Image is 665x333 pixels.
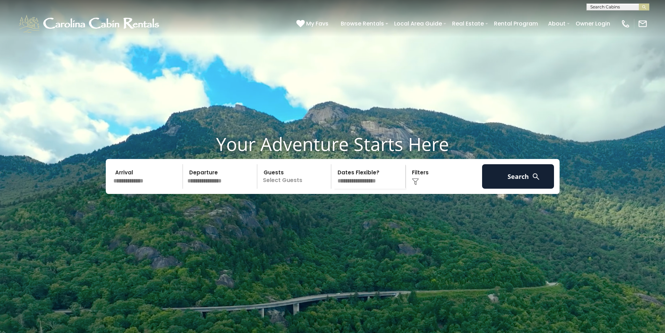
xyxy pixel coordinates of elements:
[572,17,614,30] a: Owner Login
[259,164,331,189] p: Select Guests
[412,178,419,185] img: filter--v1.png
[296,19,330,28] a: My Favs
[545,17,569,30] a: About
[17,13,162,34] img: White-1-1-2.png
[449,17,487,30] a: Real Estate
[621,19,630,29] img: phone-regular-white.png
[490,17,541,30] a: Rental Program
[391,17,445,30] a: Local Area Guide
[482,164,554,189] button: Search
[337,17,387,30] a: Browse Rentals
[5,133,660,155] h1: Your Adventure Starts Here
[638,19,648,29] img: mail-regular-white.png
[306,19,328,28] span: My Favs
[532,172,540,181] img: search-regular-white.png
